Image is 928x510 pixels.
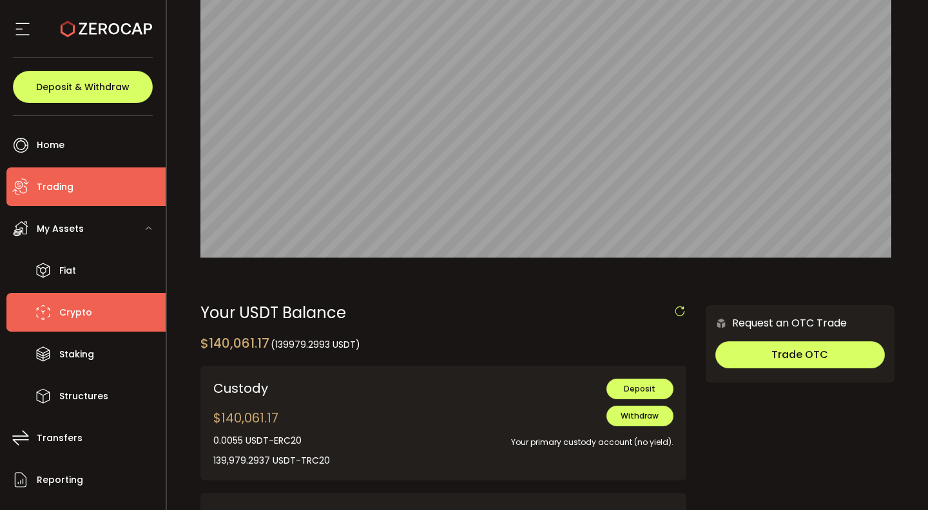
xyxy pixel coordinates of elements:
img: 6nGpN7MZ9FLuBP83NiajKbTRY4UzlzQtBKtCrLLspmCkSvCZHBKvY3NxgQaT5JnOQREvtQ257bXeeSTueZfAPizblJ+Fe8JwA... [715,317,727,329]
span: Reporting [37,471,83,489]
button: Withdraw [606,406,673,426]
div: Custody [213,379,398,398]
span: My Assets [37,220,84,238]
span: Fiat [59,261,76,280]
span: Withdraw [621,410,659,421]
span: (139979.2993 USDT) [271,338,360,351]
span: Home [37,136,64,155]
div: Your primary custody account (no yield). [416,426,673,449]
span: Staking [59,345,94,364]
button: Deposit & Withdraw [13,71,153,103]
div: Chat Widget [864,448,928,510]
button: Trade OTC [715,341,885,368]
iframe: To enrich screen reader interactions, please activate Accessibility in Grammarly extension settings [864,448,928,510]
span: Deposit & Withdraw [36,82,130,91]
span: Structures [59,387,108,406]
div: Your USDT Balance [200,305,686,321]
button: Deposit [606,379,673,399]
span: Crypto [59,303,92,322]
div: 139,979.2937 USDT-TRC20 [213,454,330,467]
span: Deposit [624,383,655,394]
span: Trading [37,178,73,196]
div: $140,061.17 [213,408,330,467]
div: $140,061.17 [200,334,360,353]
div: 0.0055 USDT-ERC20 [213,434,330,448]
div: Request an OTC Trade [706,315,847,331]
span: Transfers [37,429,82,448]
span: Trade OTC [771,347,828,362]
